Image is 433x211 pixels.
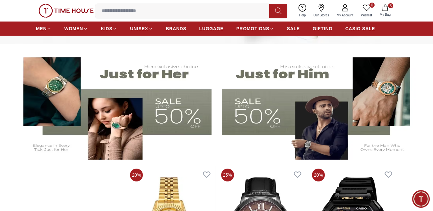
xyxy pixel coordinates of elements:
[359,13,375,18] span: Wishlist
[64,23,88,34] a: WOMEN
[334,13,356,18] span: My Account
[295,3,310,19] a: Help
[199,25,224,32] span: LUGGAGE
[101,25,112,32] span: KIDS
[345,23,375,34] a: CASIO SALE
[287,23,300,34] a: SALE
[412,190,430,208] div: Chat Widget
[357,3,376,19] a: 0Wishlist
[236,23,274,34] a: PROMOTIONS
[64,25,83,32] span: WOMEN
[39,4,94,18] img: ...
[130,25,148,32] span: UNISEX
[297,13,308,18] span: Help
[166,23,186,34] a: BRANDS
[36,25,47,32] span: MEN
[15,51,212,160] img: Women's Watches Banner
[166,25,186,32] span: BRANDS
[101,23,117,34] a: KIDS
[36,23,51,34] a: MEN
[388,3,393,8] span: 3
[313,23,333,34] a: GIFTING
[287,25,300,32] span: SALE
[345,25,375,32] span: CASIO SALE
[313,25,333,32] span: GIFTING
[236,25,269,32] span: PROMOTIONS
[369,3,375,8] span: 0
[377,12,393,17] span: My Bag
[310,3,333,19] a: Our Stores
[221,169,234,181] span: 25%
[130,23,153,34] a: UNISEX
[222,51,418,160] img: Men's Watches Banner
[312,169,325,181] span: 20%
[311,13,332,18] span: Our Stores
[199,23,224,34] a: LUGGAGE
[376,3,394,18] button: 3My Bag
